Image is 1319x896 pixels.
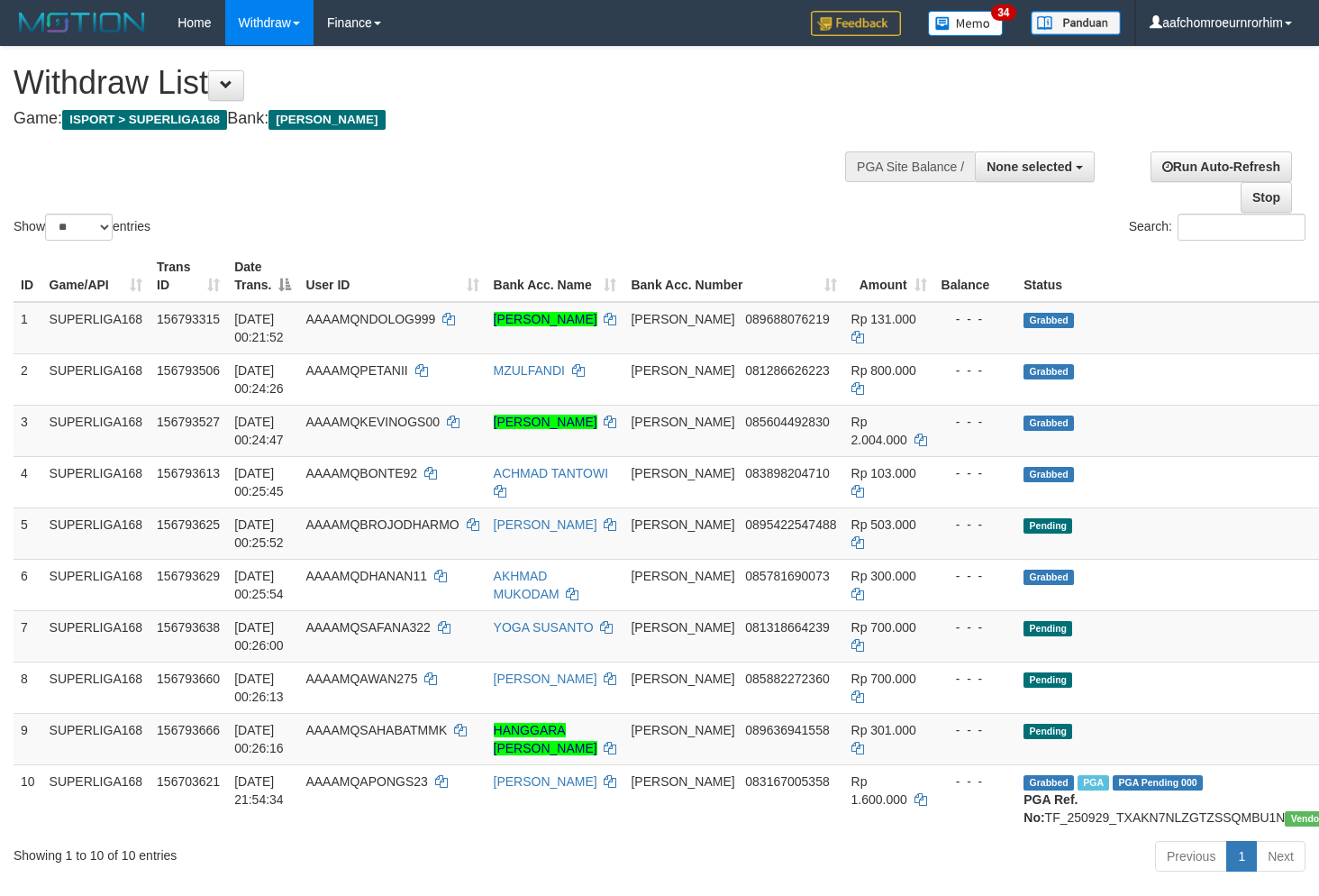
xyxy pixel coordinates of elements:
span: None selected [987,160,1072,174]
div: - - - [941,670,1010,688]
span: Copy 085781690073 to clipboard [745,569,829,583]
a: [PERSON_NAME] [494,517,597,532]
span: AAAAMQBROJODHARMO [305,517,459,532]
span: Rp 2.004.000 [851,415,907,447]
a: MZULFANDI [494,363,565,378]
span: [DATE] 00:26:13 [234,672,284,704]
span: AAAAMQNDOLOG999 [305,312,435,326]
div: - - - [941,516,1010,534]
span: [PERSON_NAME] [631,620,734,635]
span: Grabbed [1023,364,1074,379]
span: [DATE] 00:24:26 [234,363,284,396]
td: 2 [14,353,42,405]
span: [PERSON_NAME] [631,723,734,737]
span: Grabbed [1023,313,1074,328]
td: 3 [14,405,42,456]
span: [DATE] 00:25:52 [234,517,284,550]
span: Copy 081286626223 to clipboard [745,363,829,378]
th: Game/API: activate to sort column ascending [42,251,150,302]
div: - - - [941,310,1010,328]
span: Marked by aafchhiseyha [1078,775,1109,791]
span: [PERSON_NAME] [631,363,734,378]
td: SUPERLIGA168 [42,764,150,834]
span: Rp 503.000 [851,517,916,532]
span: Rp 700.000 [851,620,916,635]
span: 156793625 [157,517,220,532]
span: [PERSON_NAME] [631,672,734,686]
span: 156793527 [157,415,220,429]
span: Copy 083167005358 to clipboard [745,774,829,789]
th: Balance [934,251,1017,302]
div: Showing 1 to 10 of 10 entries [14,839,536,864]
span: Rp 700.000 [851,672,916,686]
span: [DATE] 00:25:45 [234,466,284,498]
th: Date Trans.: activate to sort column descending [227,251,298,302]
a: Next [1256,841,1305,872]
span: Rp 300.000 [851,569,916,583]
h4: Game: Bank: [14,110,861,128]
span: Pending [1023,724,1072,739]
span: [PERSON_NAME] [631,415,734,429]
span: 34 [991,5,1015,21]
span: Pending [1023,518,1072,534]
td: SUPERLIGA168 [42,507,150,559]
span: Rp 103.000 [851,466,916,480]
td: 6 [14,559,42,610]
span: [DATE] 00:21:52 [234,312,284,344]
span: AAAAMQAPONGS23 [305,774,427,789]
span: Rp 301.000 [851,723,916,737]
label: Search: [1129,214,1305,241]
span: AAAAMQKEVINOGS00 [305,415,440,429]
img: panduan.png [1031,11,1121,35]
th: Trans ID: activate to sort column ascending [150,251,227,302]
span: Grabbed [1023,416,1074,431]
span: [DATE] 00:26:16 [234,723,284,755]
span: PGA Pending [1113,775,1203,791]
span: [PERSON_NAME] [631,466,734,480]
img: Button%20Memo.svg [928,11,1004,36]
img: MOTION_logo.png [14,9,150,36]
span: [DATE] 00:24:47 [234,415,284,447]
a: [PERSON_NAME] [494,672,597,686]
a: [PERSON_NAME] [494,312,597,326]
td: 4 [14,456,42,507]
div: - - - [941,721,1010,739]
span: 156703621 [157,774,220,789]
a: Stop [1241,182,1292,213]
td: SUPERLIGA168 [42,456,150,507]
span: 156793629 [157,569,220,583]
span: ISPORT > SUPERLIGA168 [62,110,227,130]
span: 156793315 [157,312,220,326]
span: Rp 131.000 [851,312,916,326]
div: - - - [941,567,1010,585]
span: AAAAMQSAHABATMMK [305,723,447,737]
a: HANGGARA [PERSON_NAME] [494,723,597,755]
td: SUPERLIGA168 [42,559,150,610]
a: ACHMAD TANTOWI [494,466,609,480]
span: Copy 0895422547488 to clipboard [745,517,836,532]
a: Run Auto-Refresh [1151,151,1292,182]
span: 156793613 [157,466,220,480]
span: Copy 085604492830 to clipboard [745,415,829,429]
td: 9 [14,713,42,764]
span: [PERSON_NAME] [631,312,734,326]
div: - - - [941,464,1010,482]
span: [DATE] 00:25:54 [234,569,284,601]
input: Search: [1178,214,1305,241]
span: 156793666 [157,723,220,737]
th: ID [14,251,42,302]
b: PGA Ref. No: [1023,792,1078,825]
a: AKHMAD MUKODAM [494,569,559,601]
span: AAAAMQSAFANA322 [305,620,431,635]
span: Copy 083898204710 to clipboard [745,466,829,480]
span: [DATE] 00:26:00 [234,620,284,653]
th: Amount: activate to sort column ascending [844,251,934,302]
span: AAAAMQDHANAN11 [305,569,427,583]
td: SUPERLIGA168 [42,405,150,456]
td: SUPERLIGA168 [42,610,150,662]
select: Showentries [45,214,113,241]
a: YOGA SUSANTO [494,620,594,635]
span: [PERSON_NAME] [631,569,734,583]
a: [PERSON_NAME] [494,774,597,789]
a: 1 [1226,841,1257,872]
